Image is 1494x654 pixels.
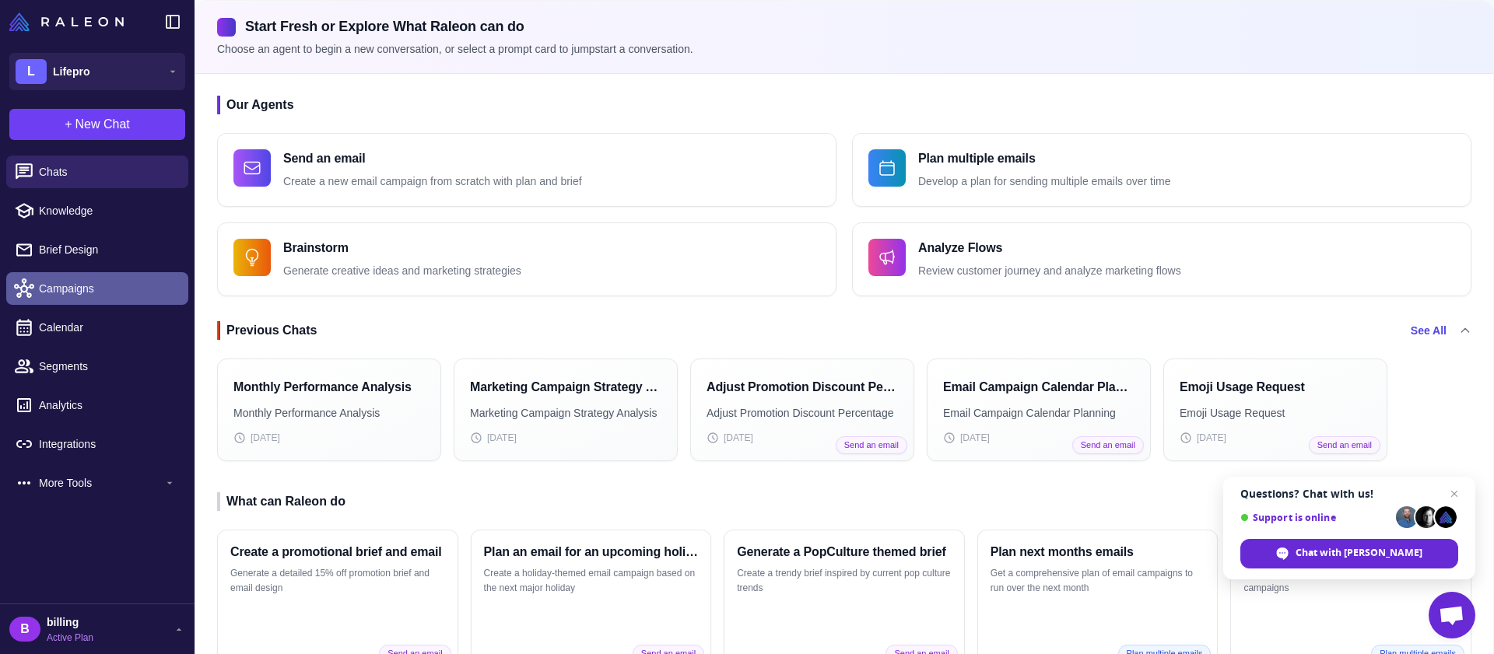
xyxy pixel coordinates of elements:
[217,133,836,207] button: Send an emailCreate a new email campaign from scratch with plan and brief
[39,202,176,219] span: Knowledge
[1072,436,1144,454] span: Send an email
[6,233,188,266] a: Brief Design
[484,566,699,596] p: Create a holiday-themed email campaign based on the next major holiday
[943,378,1135,397] h3: Email Campaign Calendar Planning
[9,12,130,31] a: Raleon Logo
[217,222,836,296] button: BrainstormGenerate creative ideas and marketing strategies
[39,163,176,180] span: Chats
[852,222,1471,296] button: Analyze FlowsReview customer journey and analyze marketing flows
[39,241,176,258] span: Brief Design
[737,543,952,561] h3: Generate a PopCulture themed brief
[39,358,176,375] span: Segments
[65,115,72,134] span: +
[991,543,1205,561] h3: Plan next months emails
[836,436,907,454] span: Send an email
[39,280,176,297] span: Campaigns
[217,16,1471,37] h2: Start Fresh or Explore What Raleon can do
[1243,566,1458,596] p: Create a focused weekly email plan with specific campaigns
[1180,378,1305,397] h3: Emoji Usage Request
[217,40,1471,58] p: Choose an agent to begin a new conversation, or select a prompt card to jumpstart a conversation.
[283,173,582,191] p: Create a new email campaign from scratch with plan and brief
[918,149,1171,168] h4: Plan multiple emails
[39,474,163,491] span: More Tools
[233,378,412,397] h3: Monthly Performance Analysis
[1240,539,1458,568] div: Chat with Raleon
[39,397,176,414] span: Analytics
[39,319,176,336] span: Calendar
[1411,322,1447,339] a: See All
[6,272,188,305] a: Campaigns
[470,378,661,397] h3: Marketing Campaign Strategy Analysis
[918,262,1181,280] p: Review customer journey and analyze marketing flows
[991,566,1205,596] p: Get a comprehensive plan of email campaigns to run over the next month
[1180,431,1371,445] div: [DATE]
[470,404,661,421] p: Marketing Campaign Strategy Analysis
[217,492,345,511] div: What can Raleon do
[9,617,40,642] div: B
[6,389,188,421] a: Analytics
[6,311,188,344] a: Calendar
[1240,512,1391,523] span: Support is online
[75,115,130,134] span: New Chat
[470,431,661,445] div: [DATE]
[9,109,185,140] button: +New Chat
[1309,436,1380,454] span: Send an email
[1445,484,1464,503] span: Close chat
[283,262,521,280] p: Generate creative ideas and marketing strategies
[47,614,93,631] span: billing
[737,566,952,596] p: Create a trendy brief inspired by current pop culture trends
[9,53,185,90] button: LLifepro
[230,566,445,596] p: Generate a detailed 15% off promotion brief and email design
[233,431,425,445] div: [DATE]
[1240,488,1458,500] span: Questions? Chat with us!
[6,156,188,188] a: Chats
[6,428,188,460] a: Integrations
[918,173,1171,191] p: Develop a plan for sending multiple emails over time
[233,404,425,421] p: Monthly Performance Analysis
[217,96,1471,114] h3: Our Agents
[707,378,898,397] h3: Adjust Promotion Discount Percentage
[47,631,93,645] span: Active Plan
[6,194,188,227] a: Knowledge
[1296,546,1422,560] span: Chat with [PERSON_NAME]
[943,431,1135,445] div: [DATE]
[217,321,317,340] div: Previous Chats
[283,149,582,168] h4: Send an email
[6,350,188,383] a: Segments
[1429,592,1475,638] div: Open chat
[283,239,521,257] h4: Brainstorm
[16,59,47,84] div: L
[484,543,699,561] h3: Plan an email for an upcoming holiday
[1180,404,1371,421] p: Emoji Usage Request
[9,12,124,31] img: Raleon Logo
[230,543,445,561] h3: Create a promotional brief and email
[39,435,176,453] span: Integrations
[53,63,89,80] span: Lifepro
[943,404,1135,421] p: Email Campaign Calendar Planning
[707,431,898,445] div: [DATE]
[707,404,898,421] p: Adjust Promotion Discount Percentage
[852,133,1471,207] button: Plan multiple emailsDevelop a plan for sending multiple emails over time
[918,239,1181,257] h4: Analyze Flows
